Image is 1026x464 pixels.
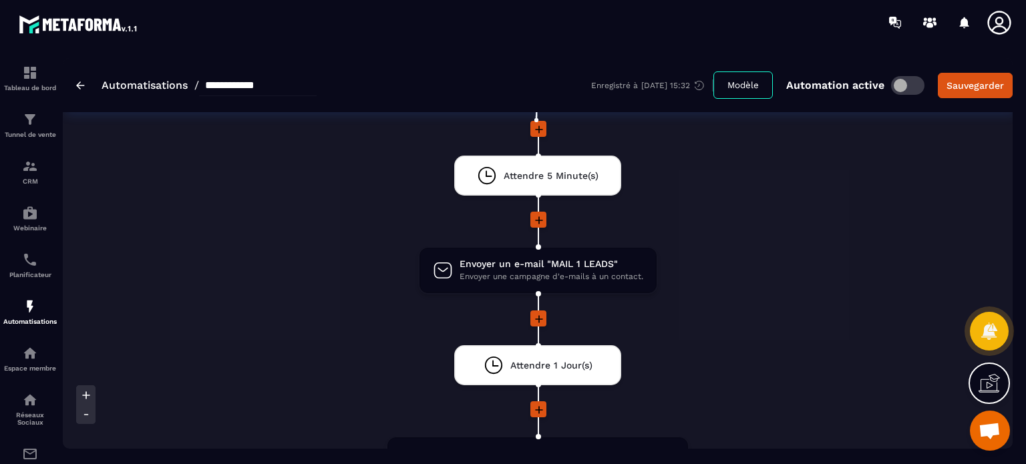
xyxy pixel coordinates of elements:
img: email [22,446,38,462]
p: Espace membre [3,365,57,372]
span: / [194,79,199,91]
img: social-network [22,392,38,408]
p: Réseaux Sociaux [3,411,57,426]
img: automations [22,205,38,221]
p: Tunnel de vente [3,131,57,138]
a: formationformationCRM [3,148,57,195]
img: scheduler [22,252,38,268]
div: Sauvegarder [947,79,1004,92]
img: formation [22,65,38,81]
a: formationformationTableau de bord [3,55,57,101]
p: Webinaire [3,224,57,232]
a: schedulerschedulerPlanificateur [3,242,57,288]
span: Attendre 5 Minute(s) [504,170,598,182]
a: Ouvrir le chat [970,411,1010,451]
p: Planificateur [3,271,57,278]
p: Tableau de bord [3,84,57,91]
a: formationformationTunnel de vente [3,101,57,148]
p: Automation active [786,79,884,91]
a: Automatisations [102,79,188,91]
p: [DATE] 15:32 [641,81,690,90]
p: Automatisations [3,318,57,325]
button: Sauvegarder [938,73,1013,98]
div: Enregistré à [591,79,713,91]
img: arrow [76,81,85,89]
img: automations [22,345,38,361]
button: Modèle [713,71,773,99]
a: social-networksocial-networkRéseaux Sociaux [3,382,57,436]
img: logo [19,12,139,36]
span: Attendre 1 Jour(s) [510,359,592,372]
p: CRM [3,178,57,185]
a: automationsautomationsEspace membre [3,335,57,382]
span: Envoyer un e-mail "MAIL 1 LEADS" [460,258,643,270]
a: automationsautomationsWebinaire [3,195,57,242]
img: formation [22,111,38,128]
a: automationsautomationsAutomatisations [3,288,57,335]
img: automations [22,298,38,314]
img: formation [22,158,38,174]
span: Envoyer une campagne d'e-mails à un contact. [460,270,643,283]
